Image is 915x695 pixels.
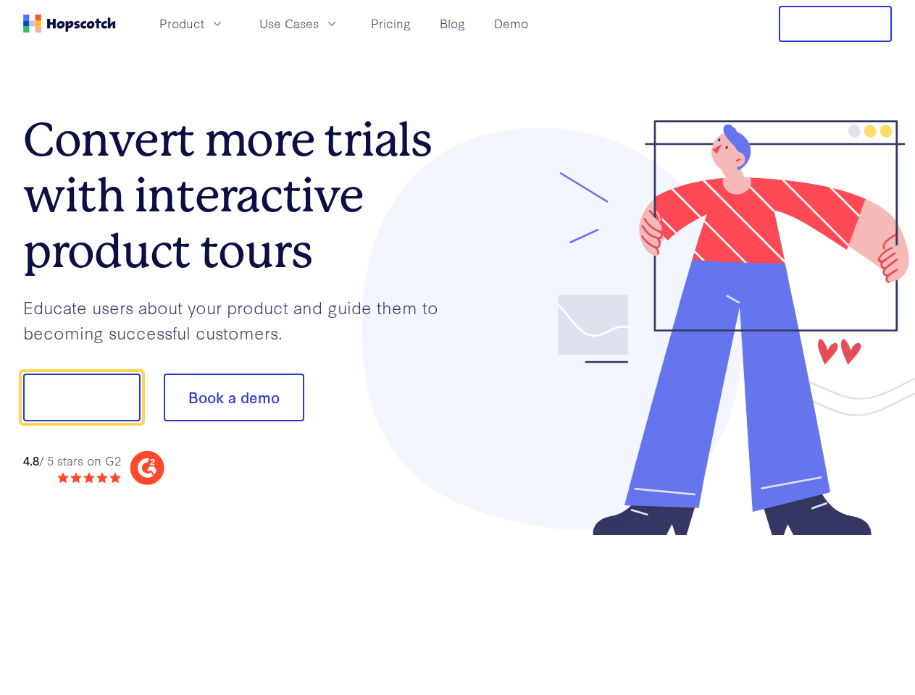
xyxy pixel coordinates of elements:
h1: Convert more trials with interactive product tours [23,112,458,279]
button: Free Trial [779,6,892,42]
span: Product [159,14,204,33]
span: Use Cases [259,14,319,33]
button: Show me! [23,374,141,421]
strong: 4.8 [23,452,39,468]
div: / 5 stars on G2 [23,452,121,470]
p: Educate users about your product and guide them to becoming successful customers. [23,295,458,345]
button: Product [151,12,233,35]
a: Home [23,14,116,33]
a: Pricing [365,12,417,35]
button: Book a demo [164,374,304,421]
a: Demo [488,12,534,35]
a: Blog [434,12,471,35]
button: Use Cases [251,12,348,35]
